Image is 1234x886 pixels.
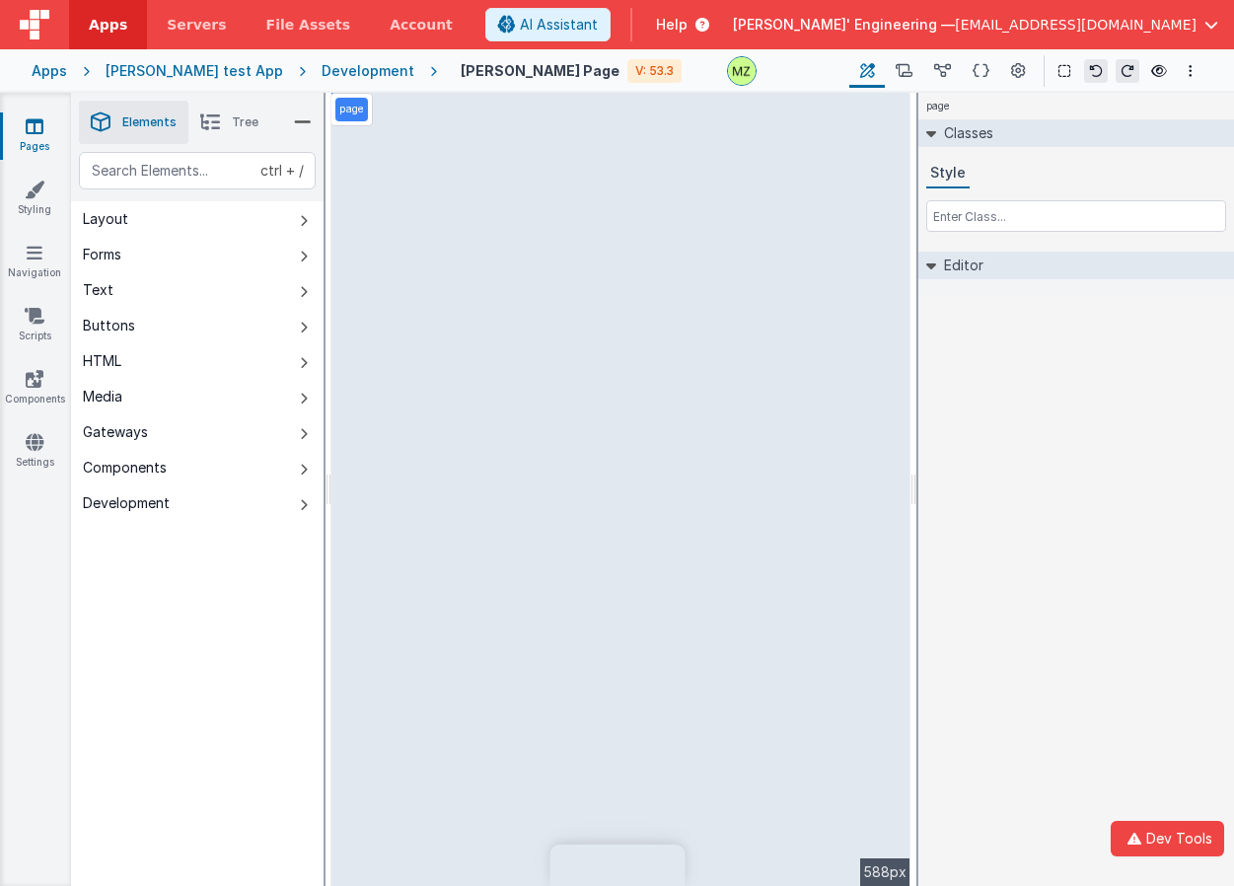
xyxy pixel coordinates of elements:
[83,245,121,264] div: Forms
[339,102,364,117] p: page
[71,450,324,485] button: Components
[71,414,324,450] button: Gateways
[83,458,167,478] div: Components
[549,845,685,886] iframe: Marker.io feedback button
[936,252,983,279] h2: Editor
[485,8,611,41] button: AI Assistant
[83,280,113,300] div: Text
[71,272,324,308] button: Text
[260,152,304,189] span: + /
[1179,59,1202,83] button: Options
[71,485,324,521] button: Development
[32,61,67,81] div: Apps
[71,343,324,379] button: HTML
[656,15,688,35] span: Help
[71,201,324,237] button: Layout
[520,15,598,35] span: AI Assistant
[83,422,148,442] div: Gateways
[918,93,958,119] h4: page
[83,351,121,371] div: HTML
[1111,821,1224,856] button: Dev Tools
[461,63,619,78] h4: [PERSON_NAME] Page
[167,15,226,35] span: Servers
[627,59,682,83] div: V: 53.3
[79,152,316,189] input: Search Elements...
[232,114,258,130] span: Tree
[106,61,283,81] div: [PERSON_NAME] test App
[331,93,910,886] div: -->
[955,15,1197,35] span: [EMAIL_ADDRESS][DOMAIN_NAME]
[83,316,135,335] div: Buttons
[83,493,170,513] div: Development
[936,119,993,147] h2: Classes
[71,237,324,272] button: Forms
[89,15,127,35] span: Apps
[83,387,122,406] div: Media
[83,209,128,229] div: Layout
[733,15,955,35] span: [PERSON_NAME]' Engineering —
[71,379,324,414] button: Media
[260,161,282,181] div: ctrl
[122,114,177,130] span: Elements
[733,15,1218,35] button: [PERSON_NAME]' Engineering — [EMAIL_ADDRESS][DOMAIN_NAME]
[860,858,910,886] div: 588px
[322,61,414,81] div: Development
[71,308,324,343] button: Buttons
[926,159,970,188] button: Style
[728,57,756,85] img: e6f0a7b3287e646a671e5b5b3f58e766
[266,15,351,35] span: File Assets
[926,200,1226,232] input: Enter Class...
